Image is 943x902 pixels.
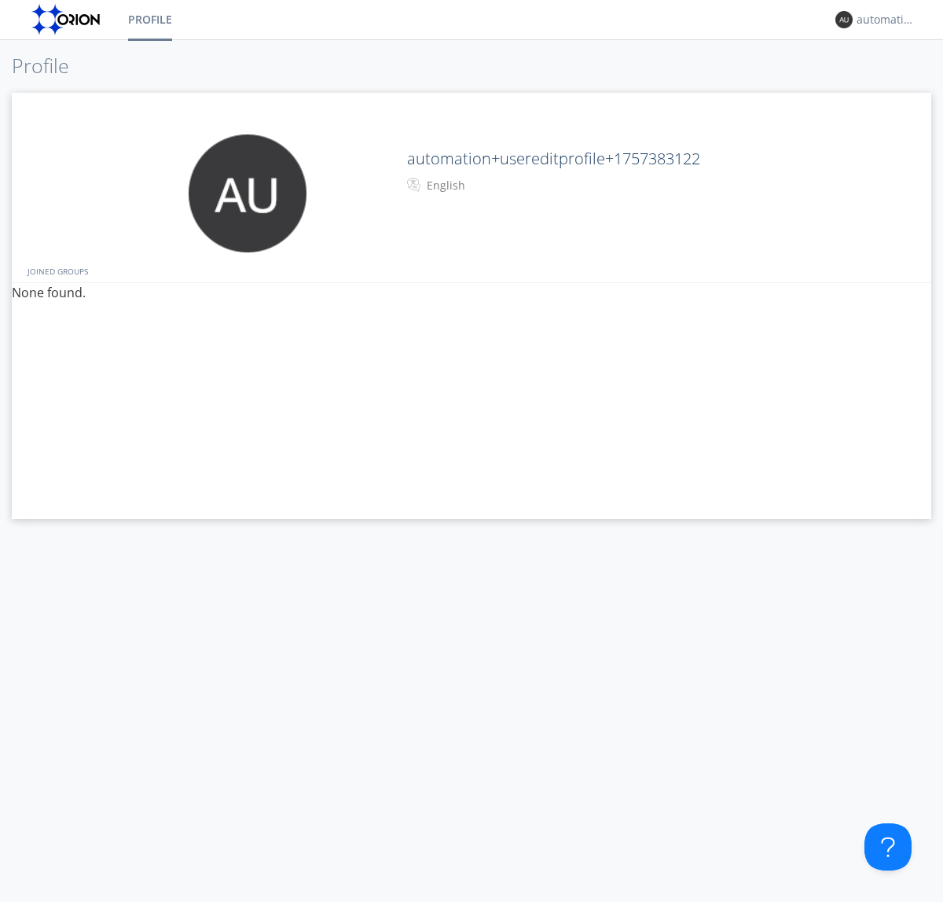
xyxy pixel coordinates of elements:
img: In groups with Translation enabled, your messages will be automatically translated to and from th... [407,175,423,194]
div: English [427,178,558,193]
div: JOINED GROUPS [24,260,927,282]
img: 373638.png [189,134,306,252]
div: automation+usereditprofile+1757383122 [857,12,915,28]
img: orion-labs-logo.svg [31,4,105,35]
img: 373638.png [835,11,853,28]
h1: Profile [12,55,931,77]
p: None found. [12,283,931,304]
iframe: Toggle Customer Support [864,823,912,871]
h2: automation+usereditprofile+1757383122 [407,150,843,168]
